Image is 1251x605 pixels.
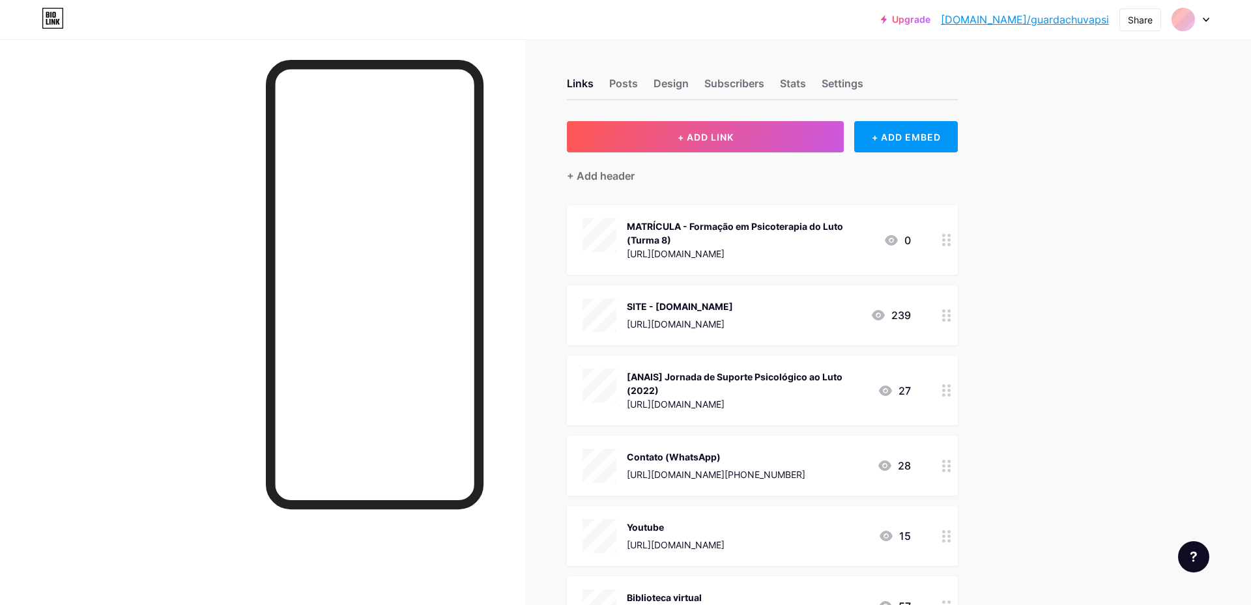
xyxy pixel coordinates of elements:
div: [ANAIS] Jornada de Suporte Psicológico ao Luto (2022) [627,370,867,397]
div: 27 [878,383,911,399]
div: Subscribers [704,76,764,99]
div: Biblioteca virtual [627,591,725,604]
a: Upgrade [881,14,930,25]
a: [DOMAIN_NAME]/guardachuvapsi [941,12,1109,27]
div: [URL][DOMAIN_NAME] [627,247,873,260]
div: Contato (WhatsApp) [627,450,805,464]
div: MATRÍCULA - Formação em Psicoterapia do Luto (Turma 8) [627,219,873,247]
div: 15 [878,528,911,544]
div: [URL][DOMAIN_NAME] [627,538,725,552]
span: + ADD LINK [678,132,734,143]
div: Share [1128,13,1153,27]
div: [URL][DOMAIN_NAME] [627,317,733,331]
div: 239 [870,307,911,323]
div: + ADD EMBED [854,121,958,152]
div: Links [567,76,594,99]
div: Posts [609,76,638,99]
div: Settings [822,76,863,99]
div: SITE - [DOMAIN_NAME] [627,300,733,313]
div: [URL][DOMAIN_NAME][PHONE_NUMBER] [627,468,805,481]
div: 0 [884,232,911,248]
div: [URL][DOMAIN_NAME] [627,397,867,411]
div: Youtube [627,520,725,534]
button: + ADD LINK [567,121,844,152]
div: Design [654,76,689,99]
div: + Add header [567,168,635,184]
div: Stats [780,76,806,99]
div: 28 [877,458,911,473]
